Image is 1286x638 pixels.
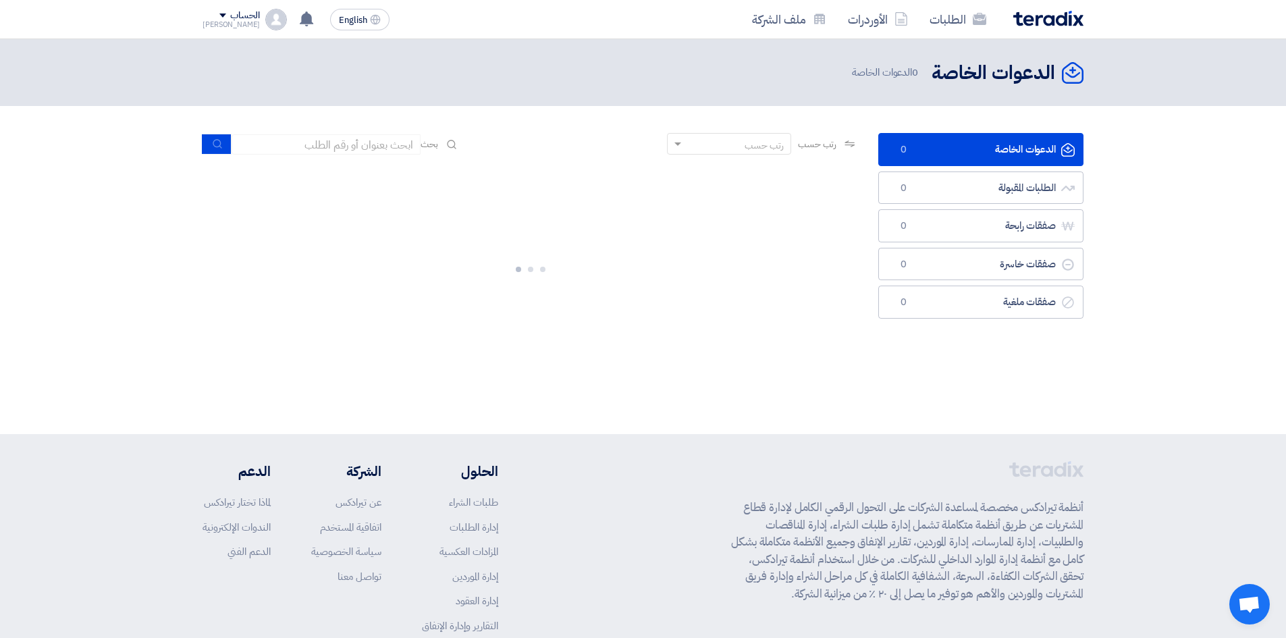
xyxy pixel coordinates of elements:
a: طلبات الشراء [449,495,498,510]
img: profile_test.png [265,9,287,30]
a: عن تيرادكس [336,495,381,510]
a: الدعوات الخاصة0 [878,133,1083,166]
a: دردشة مفتوحة [1229,584,1270,624]
a: تواصل معنا [338,569,381,584]
a: ملف الشركة [741,3,837,35]
input: ابحث بعنوان أو رقم الطلب [232,134,421,155]
a: صفقات ملغية0 [878,286,1083,319]
a: إدارة الطلبات [450,520,498,535]
a: إدارة العقود [456,593,498,608]
h2: الدعوات الخاصة [932,60,1055,86]
span: 0 [895,219,911,233]
span: الدعوات الخاصة [852,65,921,80]
a: الندوات الإلكترونية [203,520,271,535]
a: صفقات رابحة0 [878,209,1083,242]
a: الطلبات [919,3,997,35]
span: رتب حسب [798,137,836,151]
p: أنظمة تيرادكس مخصصة لمساعدة الشركات على التحول الرقمي الكامل لإدارة قطاع المشتريات عن طريق أنظمة ... [731,499,1083,602]
span: 0 [895,296,911,309]
a: المزادات العكسية [439,544,498,559]
button: English [330,9,390,30]
span: 0 [895,182,911,195]
a: اتفاقية المستخدم [320,520,381,535]
img: Teradix logo [1013,11,1083,26]
li: الدعم [203,461,271,481]
a: لماذا تختار تيرادكس [204,495,271,510]
a: التقارير وإدارة الإنفاق [422,618,498,633]
div: الحساب [230,10,259,22]
a: الطلبات المقبولة0 [878,171,1083,205]
a: صفقات خاسرة0 [878,248,1083,281]
span: English [339,16,367,25]
li: الشركة [311,461,381,481]
span: 0 [895,143,911,157]
a: الأوردرات [837,3,919,35]
span: 0 [895,258,911,271]
li: الحلول [422,461,498,481]
span: بحث [421,137,438,151]
a: الدعم الفني [227,544,271,559]
span: 0 [912,65,918,80]
a: سياسة الخصوصية [311,544,381,559]
a: إدارة الموردين [452,569,498,584]
div: رتب حسب [745,138,784,153]
div: [PERSON_NAME] [203,21,260,28]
